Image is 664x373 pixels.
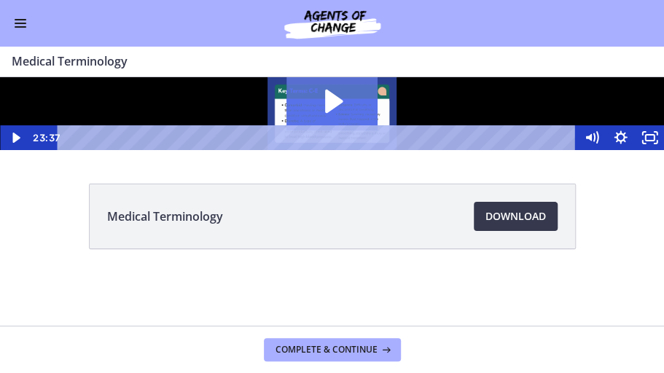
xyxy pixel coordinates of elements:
[635,48,664,73] button: Unfullscreen
[577,48,606,73] button: Mute
[264,338,401,361] button: Complete & continue
[485,208,546,225] span: Download
[68,48,569,73] div: Playbar
[474,202,558,231] a: Download
[107,208,223,225] span: Medical Terminology
[12,52,635,70] h3: Medical Terminology
[276,344,378,356] span: Complete & continue
[12,15,29,32] button: Enable menu
[245,6,420,41] img: Agents of Change Social Work Test Prep
[606,48,635,73] button: Show settings menu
